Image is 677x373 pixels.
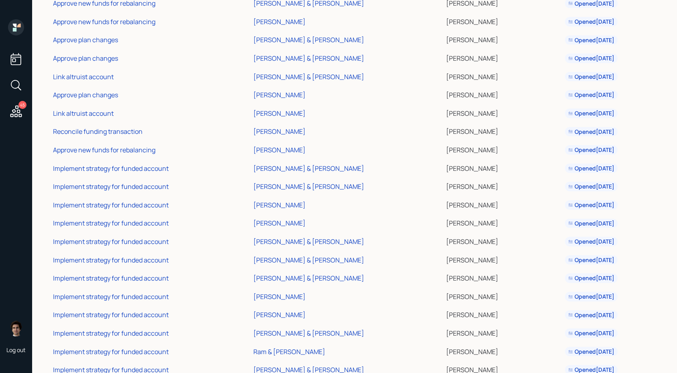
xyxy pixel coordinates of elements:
td: [PERSON_NAME] [445,195,564,213]
td: [PERSON_NAME] [445,305,564,323]
div: Opened [DATE] [568,109,614,117]
td: [PERSON_NAME] [445,231,564,250]
td: [PERSON_NAME] [445,158,564,176]
div: Opened [DATE] [568,311,614,319]
div: Implement strategy for funded account [53,274,169,283]
div: Approve new funds for rebalancing [53,146,155,154]
div: Approve plan changes [53,54,118,63]
div: [PERSON_NAME] [253,109,306,118]
div: Log out [6,346,26,354]
div: Ram & [PERSON_NAME] [253,347,325,356]
div: Opened [DATE] [568,182,614,191]
div: Implement strategy for funded account [53,164,169,173]
div: Opened [DATE] [568,36,614,44]
div: Opened [DATE] [568,18,614,26]
div: Implement strategy for funded account [53,182,169,191]
td: [PERSON_NAME] [445,66,564,85]
div: Approve plan changes [53,35,118,44]
div: [PERSON_NAME] & [PERSON_NAME] [253,329,364,338]
div: Opened [DATE] [568,348,614,356]
div: [PERSON_NAME] & [PERSON_NAME] [253,35,364,44]
div: [PERSON_NAME] [253,201,306,209]
div: Opened [DATE] [568,73,614,81]
td: [PERSON_NAME] [445,11,564,30]
div: [PERSON_NAME] & [PERSON_NAME] [253,164,364,173]
div: Opened [DATE] [568,329,614,337]
td: [PERSON_NAME] [445,121,564,140]
td: [PERSON_NAME] [445,176,564,195]
div: Implement strategy for funded account [53,201,169,209]
div: Implement strategy for funded account [53,292,169,301]
div: Opened [DATE] [568,256,614,264]
div: [PERSON_NAME] & [PERSON_NAME] [253,54,364,63]
div: Opened [DATE] [568,238,614,246]
div: [PERSON_NAME] & [PERSON_NAME] [253,182,364,191]
div: [PERSON_NAME] [253,146,306,154]
div: Opened [DATE] [568,293,614,301]
div: Opened [DATE] [568,91,614,99]
div: [PERSON_NAME] [253,127,306,136]
div: [PERSON_NAME] [253,90,306,99]
div: Link altruist account [53,109,114,118]
td: [PERSON_NAME] [445,139,564,158]
div: Approve new funds for rebalancing [53,17,155,26]
div: Implement strategy for funded account [53,237,169,246]
td: [PERSON_NAME] [445,341,564,360]
td: [PERSON_NAME] [445,48,564,66]
div: Opened [DATE] [568,164,614,172]
div: Reconcile funding transaction [53,127,143,136]
td: [PERSON_NAME] [445,286,564,305]
div: Implement strategy for funded account [53,256,169,264]
div: Implement strategy for funded account [53,329,169,338]
td: [PERSON_NAME] [445,213,564,232]
img: harrison-schaefer-headshot-2.png [8,320,24,336]
div: Opened [DATE] [568,219,614,227]
div: [PERSON_NAME] [253,292,306,301]
div: Link altruist account [53,72,114,81]
td: [PERSON_NAME] [445,323,564,341]
td: [PERSON_NAME] [445,250,564,268]
div: [PERSON_NAME] & [PERSON_NAME] [253,237,364,246]
td: [PERSON_NAME] [445,268,564,286]
div: Opened [DATE] [568,54,614,62]
div: Implement strategy for funded account [53,347,169,356]
div: [PERSON_NAME] & [PERSON_NAME] [253,256,364,264]
td: [PERSON_NAME] [445,84,564,103]
div: Opened [DATE] [568,201,614,209]
div: [PERSON_NAME] [253,310,306,319]
div: [PERSON_NAME] [253,17,306,26]
div: [PERSON_NAME] [253,219,306,227]
div: 45 [18,101,27,109]
td: [PERSON_NAME] [445,103,564,121]
div: Implement strategy for funded account [53,219,169,227]
div: Opened [DATE] [568,128,614,136]
div: Implement strategy for funded account [53,310,169,319]
div: [PERSON_NAME] & [PERSON_NAME] [253,274,364,283]
div: Opened [DATE] [568,146,614,154]
div: [PERSON_NAME] & [PERSON_NAME] [253,72,364,81]
td: [PERSON_NAME] [445,30,564,48]
div: Approve plan changes [53,90,118,99]
div: Opened [DATE] [568,274,614,282]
